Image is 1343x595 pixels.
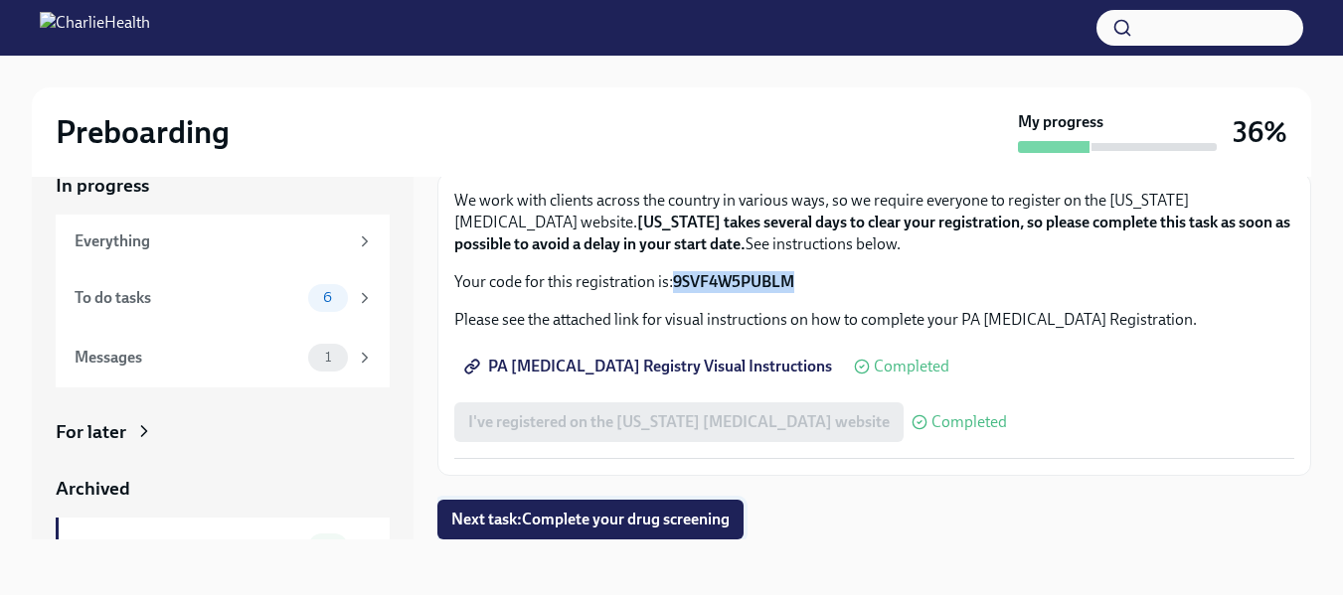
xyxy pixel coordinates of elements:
[56,518,390,577] a: Completed tasks
[673,272,794,291] strong: 9SVF4W5PUBLM
[75,536,300,558] div: Completed tasks
[56,112,230,152] h2: Preboarding
[454,190,1294,255] p: We work with clients across the country in various ways, so we require everyone to register on th...
[931,414,1007,430] span: Completed
[56,419,126,445] div: For later
[437,500,744,539] button: Next task:Complete your drug screening
[1233,114,1287,150] h3: 36%
[75,230,348,252] div: Everything
[874,359,949,374] span: Completed
[56,215,390,268] a: Everything
[56,268,390,328] a: To do tasks6
[56,328,390,387] a: Messages1
[1018,111,1103,133] strong: My progress
[313,350,343,365] span: 1
[454,271,1294,293] p: Your code for this registration is:
[56,173,390,199] a: In progress
[311,290,344,305] span: 6
[454,309,1294,331] p: Please see the attached link for visual instructions on how to complete your PA [MEDICAL_DATA] Re...
[75,347,300,369] div: Messages
[56,419,390,445] a: For later
[75,287,300,309] div: To do tasks
[40,12,150,44] img: CharlieHealth
[454,347,846,386] a: PA [MEDICAL_DATA] Registry Visual Instructions
[468,357,832,376] span: PA [MEDICAL_DATA] Registry Visual Instructions
[454,213,1290,253] strong: [US_STATE] takes several days to clear your registration, so please complete this task as soon as...
[451,510,730,529] span: Next task : Complete your drug screening
[56,476,390,502] a: Archived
